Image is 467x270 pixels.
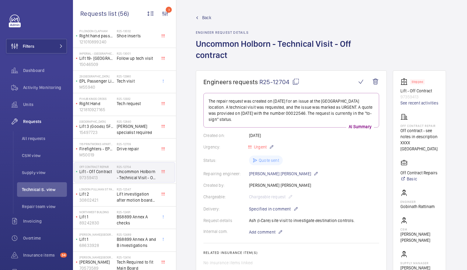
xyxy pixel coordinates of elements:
p: Off Contract Repairs [400,170,438,176]
p: Off contract - see notes in description [400,128,438,140]
p: Imperial - [GEOGRAPHIC_DATA] [79,52,114,55]
a: Basic [400,176,438,182]
h2: R25-12980 [117,74,157,78]
span: Shoe inserts [117,33,157,39]
p: Supply manager [400,261,438,265]
p: Specified in comment [249,205,298,213]
h2: R25-12414 [117,255,157,259]
h2: R25-12547 [117,187,157,191]
p: M50019 [79,152,114,158]
h2: R25-12491 [117,210,157,214]
p: Lift 3 (Goods) 5FLR [79,123,114,129]
span: Back [202,15,211,21]
span: Insurance items [23,252,58,258]
span: BS8899 Annex A and B investigations [117,236,157,248]
span: BS8899 Annex A checks [117,214,157,226]
p: Lift 1 [79,236,114,242]
span: Units [23,101,67,108]
p: [GEOGRAPHIC_DATA] [79,120,114,123]
p: EPL Passenger Lift [79,78,114,84]
span: R25-12704 [259,78,299,86]
p: XXXX [GEOGRAPHIC_DATA] [400,140,438,152]
span: Activity Monitoring [23,84,67,91]
span: Requests list [80,10,118,17]
img: elevator.svg [400,78,410,85]
p: Right hand passenger lift duplex [79,33,114,39]
p: northwest building [79,210,114,214]
h2: R25-12932 [117,97,157,101]
span: Drive repair [117,146,157,152]
p: PI Hub Kings Cross [79,97,114,101]
p: Lift - Off Contract [400,88,438,94]
h2: R25-12489 [117,233,157,236]
p: [PERSON_NAME][GEOGRAPHIC_DATA] [79,233,114,236]
span: Filters [23,43,34,49]
p: [PERSON_NAME] [PERSON_NAME] [249,170,318,177]
p: CSM [400,227,438,231]
span: Tech visit [117,78,157,84]
span: Dashboard [23,67,67,73]
span: Engineers requests [203,78,258,86]
p: 121810927165 [79,107,114,113]
p: 15497723 [79,129,114,135]
span: Repair team view [22,203,67,210]
p: 97359413 [400,94,438,100]
p: 29 [GEOGRAPHIC_DATA] [79,74,114,78]
p: Lift 2 [79,191,114,197]
button: Filters [6,39,67,53]
p: 68633928 [79,242,114,248]
h2: R25-12709 [117,142,157,146]
span: Technical S. view [22,186,67,193]
h2: R25-13032 [117,29,157,33]
h2: R25-13001 [117,52,157,55]
h2: Related insurance item(s) [203,251,379,255]
p: 15046509 [79,61,114,67]
p: [PERSON_NAME] [79,259,114,265]
p: Stopped [412,81,423,83]
span: Tech request [117,101,157,107]
span: 34 [60,253,67,258]
p: 121010899240 [79,39,114,45]
h1: Uncommon Holborn - Technical Visit - Off contract [196,38,387,70]
p: Off Contract Repair [400,124,438,128]
p: 116 Printworks Apartments Flats 1-65 - High Risk Building [79,142,114,146]
p: Lift 1 [79,214,114,220]
p: 89242830 [79,220,114,226]
span: Invoicing [23,218,67,224]
h2: R25-12840 [117,120,157,123]
h2: R25-12704 [117,165,157,169]
p: M55940 [79,84,114,90]
span: Overtime [23,235,67,241]
p: LONDON PULLMAN ST PANCRAS [79,187,114,191]
p: 30802421 [79,197,114,203]
p: Lift 19- [GEOGRAPHIC_DATA] Block (Passenger) [79,55,114,61]
span: Supply view [22,169,67,176]
span: All requests [22,135,67,142]
p: Firefighters - EPL Flats 1-65 No 1 [79,146,114,152]
p: Off Contract Repair [79,165,114,169]
p: Right Hand [79,101,114,107]
a: See recent activities [400,100,438,106]
p: 97359413 [79,175,114,181]
p: [PERSON_NAME] [PERSON_NAME] [400,231,438,243]
span: Requests [23,118,67,125]
span: Add comment [249,229,275,235]
span: Uncommon Holborn - Technical Visit - Off contract [117,169,157,181]
span: Lift investigation after motion board replacement [117,191,157,203]
p: PI London Clapham [79,29,114,33]
span: Follow up tech visit [117,55,157,61]
p: Lift - Off Contract [79,169,114,175]
span: [PERSON_NAME] specialist required [117,123,157,135]
span: CSM view [22,152,67,159]
p: Engineer [400,200,435,203]
span: Urgent [253,145,267,149]
p: Gobinath Rattinam [400,203,435,210]
p: [PERSON_NAME][GEOGRAPHIC_DATA] [79,255,114,259]
p: AI Summary [346,124,374,130]
h2: Engineer request details [196,30,387,35]
p: The repair request was created on [DATE] for an issue at the [GEOGRAPHIC_DATA] location. A techni... [209,98,374,122]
